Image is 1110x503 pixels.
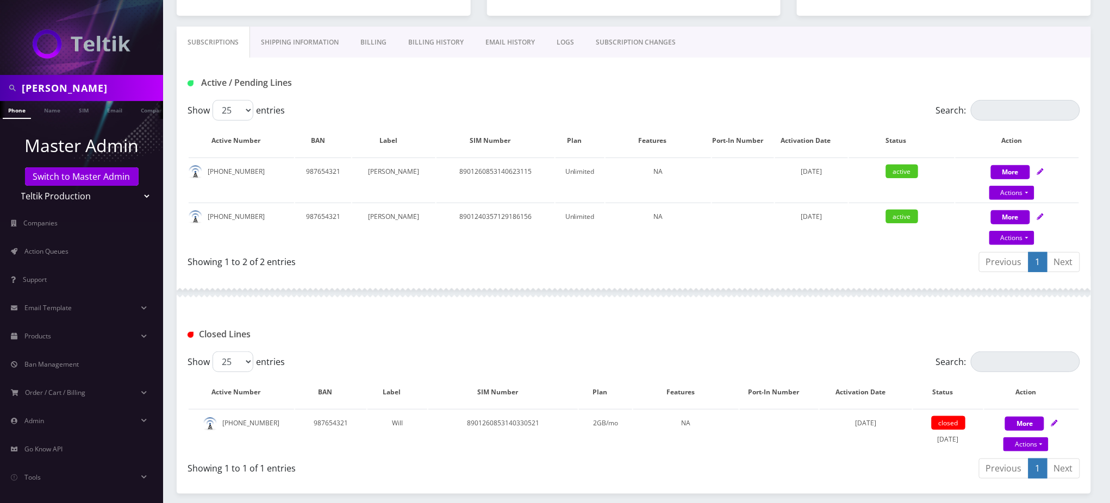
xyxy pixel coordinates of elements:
button: More [1005,417,1044,431]
td: 2GB/mo [579,409,632,453]
button: More [991,165,1030,179]
span: Companies [24,218,58,228]
img: default.png [203,417,217,431]
img: default.png [189,210,202,224]
td: [PHONE_NUMBER] [189,158,294,202]
td: 987654321 [295,203,351,247]
span: Support [23,275,47,284]
span: active [886,210,918,223]
th: Plan: activate to sort column ascending [556,125,604,156]
th: SIM Number: activate to sort column ascending [428,376,578,408]
select: Showentries [213,100,253,121]
input: Search: [971,100,1080,121]
a: Subscriptions [177,27,250,58]
label: Show entries [188,351,285,372]
th: Activation Date: activate to sort column ascending [775,125,848,156]
a: Actions [1003,437,1049,451]
th: Plan: activate to sort column ascending [579,376,632,408]
input: Search: [971,351,1080,372]
a: Billing [350,27,397,58]
td: [PHONE_NUMBER] [189,203,294,247]
a: Actions [989,186,1034,200]
td: NA [606,158,711,202]
td: 8901240357129186156 [436,203,554,247]
th: Action: activate to sort column ascending [956,125,1079,156]
th: Active Number: activate to sort column ascending [189,125,294,156]
a: Next [1047,458,1080,479]
a: Name [39,101,66,118]
td: 987654321 [295,409,366,453]
label: Search: [936,100,1080,121]
h1: Closed Lines [188,329,474,339]
label: Show entries [188,100,285,121]
th: Port-In Number: activate to sort column ascending [712,125,774,156]
th: Active Number: activate to sort column descending [189,376,294,408]
a: EMAIL HISTORY [475,27,546,58]
td: 987654321 [295,158,351,202]
th: BAN: activate to sort column ascending [295,125,351,156]
a: LOGS [546,27,585,58]
th: BAN: activate to sort column ascending [295,376,366,408]
img: Active / Pending Lines [188,80,194,86]
th: Action : activate to sort column ascending [984,376,1079,408]
span: closed [932,416,965,430]
a: Next [1047,252,1080,272]
a: Phone [3,101,31,119]
td: Unlimited [556,203,604,247]
a: Switch to Master Admin [25,167,139,186]
a: Actions [989,231,1034,245]
img: default.png [189,165,202,179]
th: Label: activate to sort column ascending [367,376,427,408]
td: [PERSON_NAME] [352,203,435,247]
a: 1 [1028,252,1047,272]
span: [DATE] [801,167,822,176]
a: Billing History [397,27,475,58]
span: [DATE] [801,212,822,221]
th: Features: activate to sort column ascending [633,376,739,408]
a: SIM [73,101,94,118]
th: Activation Date: activate to sort column ascending [820,376,912,408]
td: [PERSON_NAME] [352,158,435,202]
a: Shipping Information [250,27,350,58]
td: 8901260853140623115 [436,158,554,202]
th: Label: activate to sort column ascending [352,125,435,156]
td: Will [367,409,427,453]
a: Email [102,101,128,118]
td: [DATE] [913,409,983,453]
a: Previous [979,252,1029,272]
th: Status: activate to sort column ascending [913,376,983,408]
td: [PHONE_NUMBER] [189,409,294,453]
div: Showing 1 to 2 of 2 entries [188,251,626,268]
th: Status: activate to sort column ascending [849,125,955,156]
span: Order / Cart / Billing [26,388,86,397]
span: Tools [24,473,41,482]
span: [DATE] [856,418,877,427]
button: More [991,210,1030,224]
label: Search: [936,351,1080,372]
a: Previous [979,458,1029,479]
span: active [886,165,918,178]
a: Company [135,101,172,118]
span: Admin [24,416,44,425]
td: NA [606,203,711,247]
td: Unlimited [556,158,604,202]
td: NA [633,409,739,453]
th: SIM Number: activate to sort column ascending [436,125,554,156]
td: 8901260853140330521 [428,409,578,453]
a: SUBSCRIPTION CHANGES [585,27,687,58]
span: Go Know API [24,444,63,454]
th: Features: activate to sort column ascending [606,125,711,156]
select: Showentries [213,351,253,372]
img: Teltik Production [33,29,130,59]
div: Showing 1 to 1 of 1 entries [188,457,626,475]
span: Action Queues [24,247,68,256]
th: Port-In Number: activate to sort column ascending [740,376,819,408]
input: Search in Company [22,78,160,98]
span: Products [24,331,51,341]
img: Closed Lines [188,332,194,338]
a: 1 [1028,458,1047,479]
span: Email Template [24,303,72,312]
h1: Active / Pending Lines [188,78,474,88]
span: Ban Management [24,360,79,369]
